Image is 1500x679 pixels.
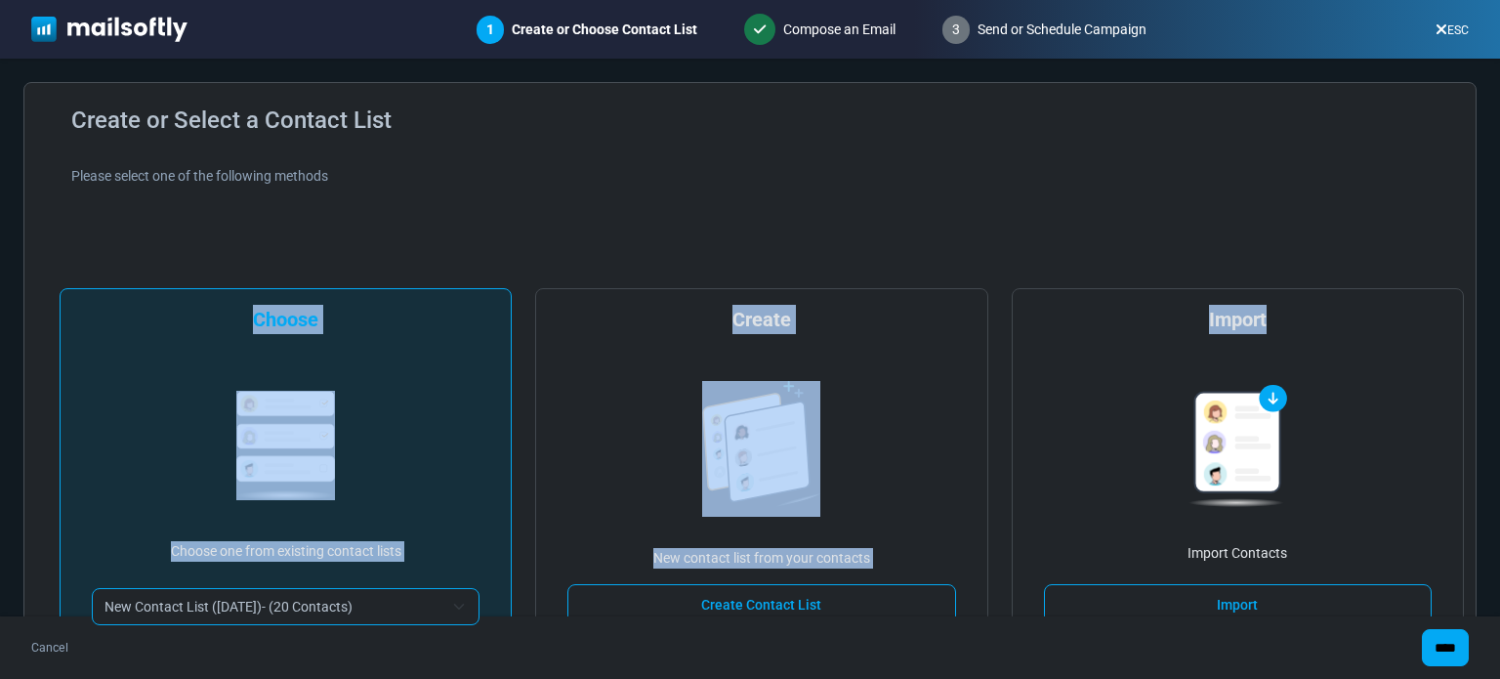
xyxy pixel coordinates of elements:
div: Create [732,305,791,334]
p: New contact list from your contacts [653,548,870,569]
p: Import Contacts [1187,543,1287,564]
span: 3 [942,16,970,44]
p: Choose one from existing contact lists [171,541,401,562]
h4: Create or Select a Contact List [71,106,1452,135]
a: Create Contact List [567,584,955,625]
div: Please select one of the following methods [71,166,1452,187]
a: Cancel [31,639,68,657]
a: ESC [1436,23,1469,37]
div: Choose [253,305,318,334]
div: Import [1209,305,1267,334]
img: mailsoftly_white_logo.svg [31,17,187,42]
span: New Contact List (2025-09-24)- (20 Contacts) [104,595,443,618]
span: New Contact List (2025-09-24)- (20 Contacts) [92,588,479,625]
span: 1 [486,21,494,37]
a: Import [1044,584,1432,625]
